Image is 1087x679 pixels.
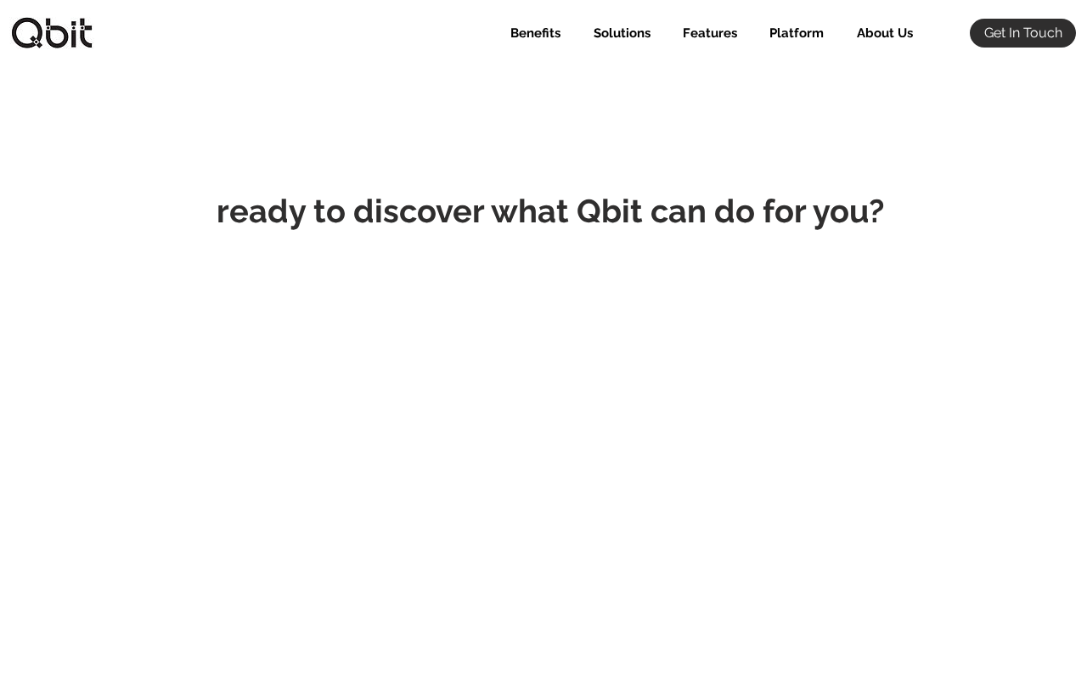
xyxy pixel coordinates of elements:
[970,19,1076,48] a: Get In Touch
[585,19,659,48] p: Solutions
[217,192,884,230] span: ready to discover what Qbit can do for you?
[9,17,94,49] img: qbitlogo-border.jpg
[502,19,569,48] p: Benefits
[490,19,573,48] a: Benefits
[984,24,1062,42] span: Get In Touch
[674,19,746,48] p: Features
[573,19,663,48] div: Solutions
[836,19,926,48] a: About Us
[848,19,921,48] p: About Us
[663,19,750,48] div: Features
[750,19,836,48] div: Platform
[490,19,926,48] nav: Site
[761,19,832,48] p: Platform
